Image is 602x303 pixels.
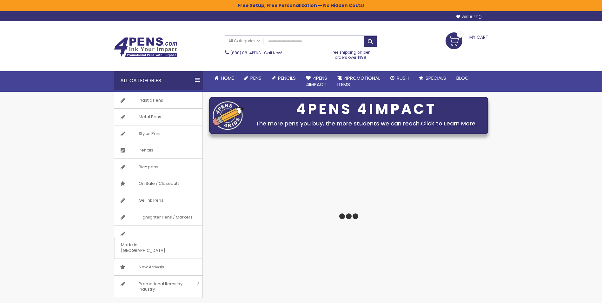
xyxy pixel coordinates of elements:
img: four_pen_logo.png [213,101,244,130]
a: Wishlist [456,15,482,19]
a: Made in [GEOGRAPHIC_DATA] [114,226,202,259]
span: - Call Now! [230,50,282,56]
span: Bic® pens [132,159,165,175]
a: Click to Learn More. [421,119,477,127]
span: Pencils [278,75,296,81]
span: All Categories [228,38,260,44]
span: Plastic Pens [132,92,169,109]
a: Home [209,71,239,85]
span: Pencils [132,142,160,158]
a: On Sale / Closeouts [114,175,202,192]
a: Pencils [114,142,202,158]
span: Rush [397,75,409,81]
span: New Arrivals [132,259,170,275]
span: 4PROMOTIONAL ITEMS [337,75,380,88]
a: Specials [414,71,451,85]
a: Stylus Pens [114,125,202,142]
div: 4PENS 4IMPACT [248,103,485,116]
img: 4Pens Custom Pens and Promotional Products [114,37,177,57]
a: (888) 88-4PENS [230,50,261,56]
span: Highlighter Pens / Markers [132,209,199,226]
div: All Categories [114,71,203,90]
a: Promotional Items by Industry [114,276,202,298]
div: The more pens you buy, the more students we can reach. [248,119,485,128]
a: 4Pens4impact [301,71,332,92]
div: Free shipping on pen orders over $199 [324,47,377,60]
a: Pencils [267,71,301,85]
a: Rush [385,71,414,85]
span: Home [221,75,234,81]
span: Blog [456,75,469,81]
a: Pens [239,71,267,85]
span: Stylus Pens [132,125,168,142]
span: Specials [426,75,446,81]
a: All Categories [225,36,263,46]
span: On Sale / Closeouts [132,175,186,192]
a: Metal Pens [114,109,202,125]
span: Made in [GEOGRAPHIC_DATA] [114,237,187,259]
span: Pens [250,75,261,81]
a: 4PROMOTIONALITEMS [332,71,385,92]
span: Metal Pens [132,109,168,125]
a: Highlighter Pens / Markers [114,209,202,226]
a: Plastic Pens [114,92,202,109]
a: Gel Ink Pens [114,192,202,209]
a: Blog [451,71,474,85]
a: New Arrivals [114,259,202,275]
span: 4Pens 4impact [306,75,327,88]
a: Bic® pens [114,159,202,175]
span: Gel Ink Pens [132,192,170,209]
span: Promotional Items by Industry [132,276,195,298]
